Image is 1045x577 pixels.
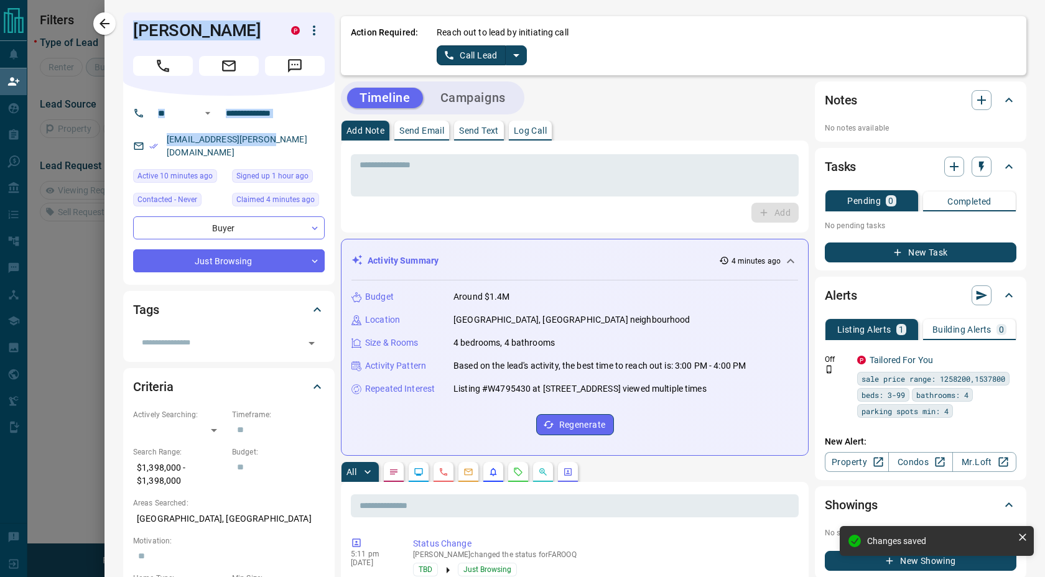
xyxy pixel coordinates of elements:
p: New Alert: [825,435,1016,448]
div: split button [437,45,527,65]
span: Message [265,56,325,76]
p: Pending [847,196,881,205]
svg: Lead Browsing Activity [414,467,424,477]
span: parking spots min: 4 [862,405,949,417]
button: Campaigns [428,88,518,108]
h2: Showings [825,495,878,515]
p: 1 [899,325,904,334]
button: New Task [825,242,1016,262]
div: Showings [825,490,1016,520]
svg: Email Verified [149,142,158,150]
button: New Showing [825,551,1016,571]
p: 4 minutes ago [731,256,781,267]
p: Size & Rooms [365,336,419,349]
div: Tue Oct 14 2025 [133,169,226,187]
p: [PERSON_NAME] changed the status for FAROOQ [413,550,794,559]
span: sale price range: 1258200,1537800 [862,372,1005,385]
p: Location [365,313,400,326]
svg: Notes [389,467,399,477]
div: Criteria [133,372,325,402]
h2: Criteria [133,377,174,397]
h2: Alerts [825,285,857,305]
p: Activity Summary [368,254,439,267]
p: [DATE] [351,558,394,567]
a: Mr.Loft [952,452,1016,472]
div: Tue Oct 14 2025 [232,169,325,187]
svg: Listing Alerts [488,467,498,477]
svg: Agent Actions [563,467,573,477]
svg: Requests [513,467,523,477]
span: Call [133,56,193,76]
p: Action Required: [351,26,418,65]
h2: Tags [133,300,159,320]
span: Active 10 minutes ago [137,170,213,182]
span: Contacted - Never [137,193,197,206]
div: Tue Oct 14 2025 [232,193,325,210]
p: Repeated Interest [365,382,435,395]
p: Add Note [346,126,384,135]
svg: Emails [463,467,473,477]
p: 4 bedrooms, 4 bathrooms [453,336,555,349]
p: Budget: [232,446,325,458]
p: $1,398,000 - $1,398,000 [133,458,226,491]
p: [GEOGRAPHIC_DATA], [GEOGRAPHIC_DATA] neighbourhood [453,313,690,326]
div: Alerts [825,280,1016,310]
button: Regenerate [536,414,614,435]
a: Tailored For You [870,355,933,365]
p: Listing Alerts [837,325,891,334]
p: Reach out to lead by initiating call [437,26,569,39]
p: Send Email [399,126,444,135]
p: No pending tasks [825,216,1016,235]
div: Tags [133,295,325,325]
div: property.ca [857,356,866,364]
h2: Tasks [825,157,856,177]
p: 0 [999,325,1004,334]
a: [EMAIL_ADDRESS][PERSON_NAME][DOMAIN_NAME] [167,134,307,157]
p: 0 [888,196,893,205]
a: Property [825,452,889,472]
div: Buyer [133,216,325,239]
button: Open [200,106,215,121]
div: Activity Summary4 minutes ago [351,249,798,272]
span: Email [199,56,259,76]
p: Based on the lead's activity, the best time to reach out is: 3:00 PM - 4:00 PM [453,359,746,372]
p: Budget [365,290,394,303]
p: Completed [947,197,992,206]
h1: [PERSON_NAME] [133,21,272,40]
div: Notes [825,85,1016,115]
p: Log Call [514,126,547,135]
span: beds: 3-99 [862,389,905,401]
button: Call Lead [437,45,506,65]
p: Motivation: [133,535,325,547]
p: Status Change [413,537,794,550]
p: No notes available [825,122,1016,134]
svg: Calls [439,467,448,477]
p: Areas Searched: [133,497,325,509]
p: 5:11 pm [351,550,394,558]
span: Claimed 4 minutes ago [236,193,315,206]
span: Just Browsing [463,563,511,576]
svg: Opportunities [538,467,548,477]
p: Timeframe: [232,409,325,420]
p: Send Text [459,126,499,135]
p: [GEOGRAPHIC_DATA], [GEOGRAPHIC_DATA] [133,509,325,529]
button: Timeline [347,88,423,108]
div: Changes saved [867,536,1013,546]
span: TBD [419,563,432,576]
h2: Notes [825,90,857,110]
p: Building Alerts [932,325,992,334]
div: Just Browsing [133,249,325,272]
p: All [346,468,356,476]
span: Signed up 1 hour ago [236,170,309,182]
button: Open [303,335,320,352]
p: Listing #W4795430 at [STREET_ADDRESS] viewed multiple times [453,382,707,395]
p: Actively Searching: [133,409,226,420]
a: Condos [888,452,952,472]
p: Around $1.4M [453,290,510,303]
div: Tasks [825,152,1016,182]
svg: Push Notification Only [825,365,834,374]
span: bathrooms: 4 [916,389,968,401]
p: No showings booked [825,527,1016,538]
p: Search Range: [133,446,226,458]
p: Off [825,354,850,365]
